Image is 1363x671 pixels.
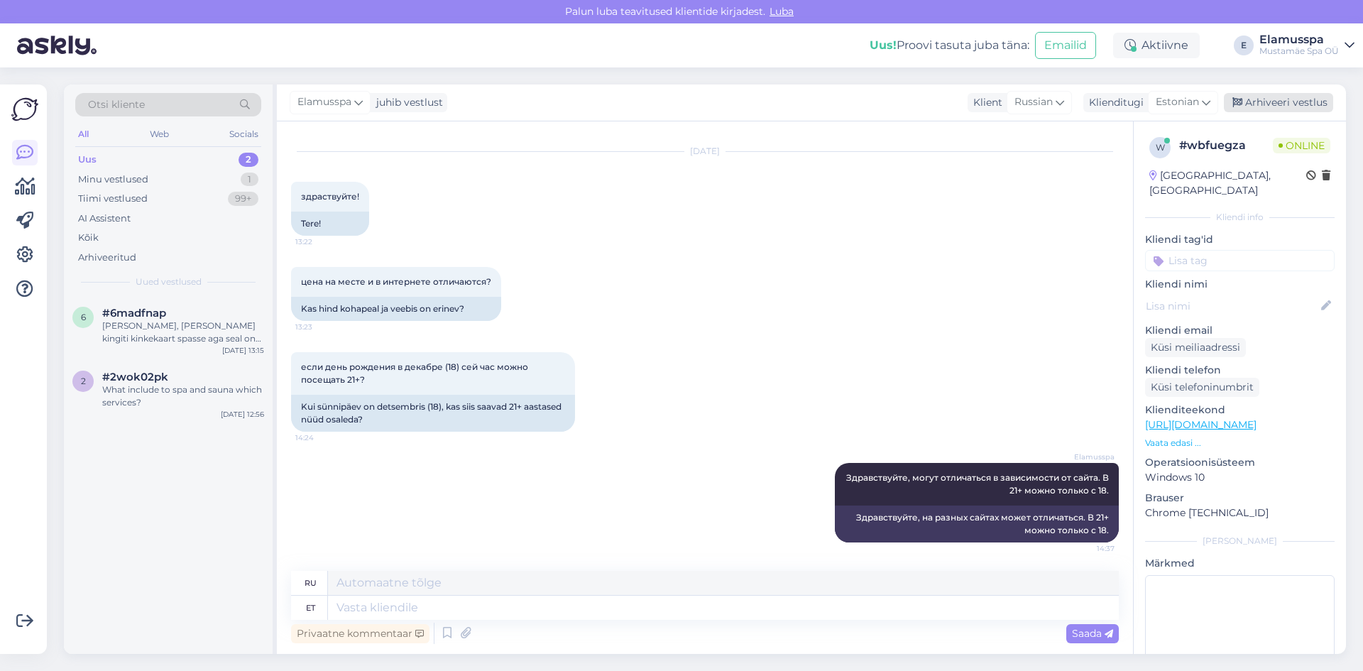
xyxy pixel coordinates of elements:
[291,624,429,643] div: Privaatne kommentaar
[222,345,264,356] div: [DATE] 13:15
[1145,232,1335,247] p: Kliendi tag'id
[102,320,264,345] div: [PERSON_NAME], [PERSON_NAME] kingiti kinkekaart spasse aga seal on kirjas esmasp reedeni. Kas sel...
[835,506,1119,542] div: Здравствуйте, на разных сайтах может отличаться. В 21+ можно только с 18.
[1061,543,1115,554] span: 14:37
[291,212,369,236] div: Tere!
[11,96,38,123] img: Askly Logo
[870,37,1029,54] div: Proovi tasuta juba täna:
[1179,137,1273,154] div: # wbfuegza
[78,153,97,167] div: Uus
[81,312,86,322] span: 6
[1113,33,1200,58] div: Aktiivne
[1145,506,1335,520] p: Chrome [TECHNICAL_ID]
[1259,34,1354,57] a: ElamusspaMustamäe Spa OÜ
[1145,403,1335,418] p: Klienditeekond
[291,145,1119,158] div: [DATE]
[1072,627,1113,640] span: Saada
[1145,277,1335,292] p: Kliendi nimi
[1156,94,1199,110] span: Estonian
[75,125,92,143] div: All
[1149,168,1306,198] div: [GEOGRAPHIC_DATA], [GEOGRAPHIC_DATA]
[1234,36,1254,55] div: E
[1014,94,1053,110] span: Russian
[1259,45,1339,57] div: Mustamäe Spa OÜ
[765,5,798,18] span: Luba
[1145,418,1257,431] a: [URL][DOMAIN_NAME]
[301,276,491,287] span: цена на месте и в интернете отличаются?
[1145,323,1335,338] p: Kliendi email
[295,322,349,332] span: 13:23
[1145,437,1335,449] p: Vaata edasi ...
[306,596,315,620] div: et
[1156,142,1165,153] span: w
[1224,93,1333,112] div: Arhiveeri vestlus
[1146,298,1318,314] input: Lisa nimi
[147,125,172,143] div: Web
[102,383,264,409] div: What include to spa and sauna which services?
[78,251,136,265] div: Arhiveeritud
[301,361,530,385] span: если день рождения в декабре (18) сей час можно посещать 21+?
[1273,138,1330,153] span: Online
[1145,211,1335,224] div: Kliendi info
[1083,95,1144,110] div: Klienditugi
[78,212,131,226] div: AI Assistent
[295,432,349,443] span: 14:24
[371,95,443,110] div: juhib vestlust
[1145,363,1335,378] p: Kliendi telefon
[1035,32,1096,59] button: Emailid
[1145,378,1259,397] div: Küsi telefoninumbrit
[1145,556,1335,571] p: Märkmed
[291,297,501,321] div: Kas hind kohapeal ja veebis on erinev?
[846,472,1111,496] span: Здравствуйте, могут отличаться в зависимости от сайта. В 21+ можно только с 18.
[1145,535,1335,547] div: [PERSON_NAME]
[102,371,168,383] span: #2wok02pk
[78,231,99,245] div: Kõik
[291,395,575,432] div: Kui sünnipäev on detsembris (18), kas siis saavad 21+ aastased nüüd osaleda?
[1145,491,1335,506] p: Brauser
[226,125,261,143] div: Socials
[88,97,145,112] span: Otsi kliente
[297,94,351,110] span: Elamusspa
[228,192,258,206] div: 99+
[239,153,258,167] div: 2
[81,376,86,386] span: 2
[136,276,202,288] span: Uued vestlused
[1061,452,1115,462] span: Elamusspa
[1145,338,1246,357] div: Küsi meiliaadressi
[870,38,897,52] b: Uus!
[241,173,258,187] div: 1
[78,192,148,206] div: Tiimi vestlused
[301,191,359,202] span: здраствуйте!
[1145,455,1335,470] p: Operatsioonisüsteem
[102,307,166,320] span: #6madfnap
[1145,470,1335,485] p: Windows 10
[968,95,1002,110] div: Klient
[1259,34,1339,45] div: Elamusspa
[78,173,148,187] div: Minu vestlused
[1145,250,1335,271] input: Lisa tag
[221,409,264,420] div: [DATE] 12:56
[295,236,349,247] span: 13:22
[305,571,317,595] div: ru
